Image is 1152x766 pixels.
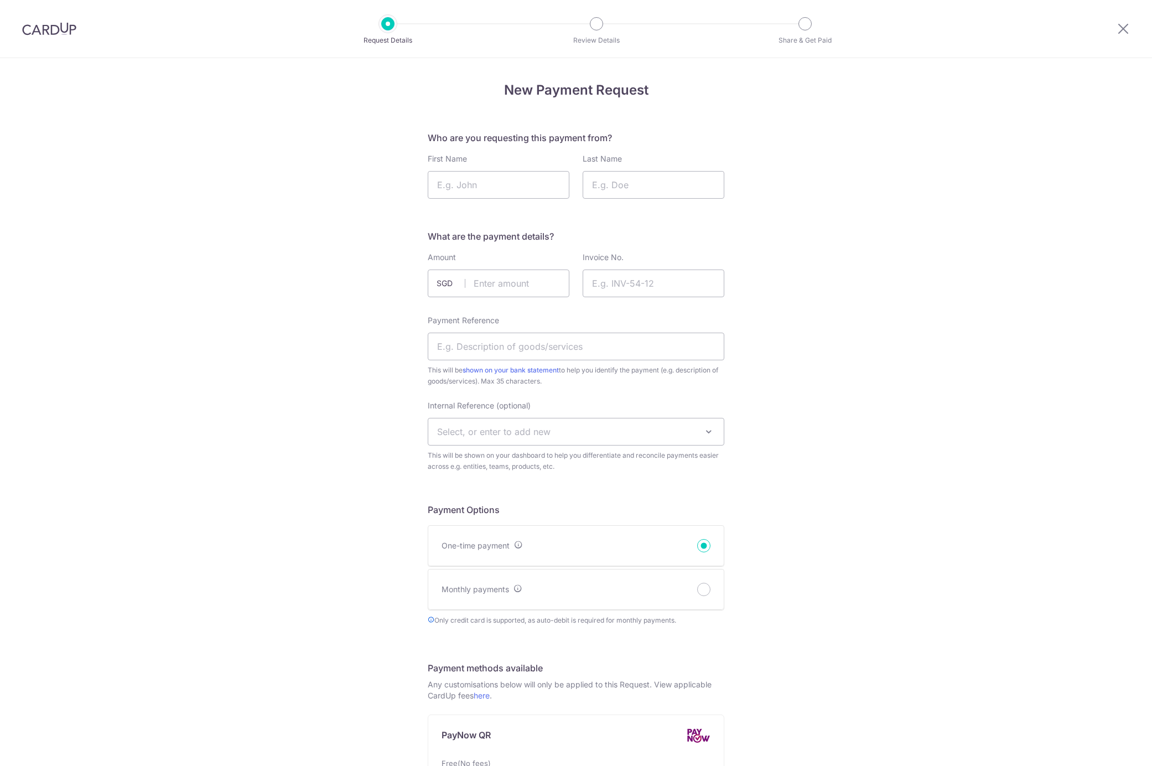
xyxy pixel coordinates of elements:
span: SGD [437,278,465,289]
label: First Name [428,153,467,164]
iframe: Opens a widget where you can find more information [1081,733,1141,760]
span: This will be to help you identify the payment (e.g. description of goods/services). Max 35 charac... [428,365,724,387]
label: Payment Reference [428,315,499,326]
label: Internal Reference (optional) [428,400,531,411]
span: Monthly payments [442,584,509,594]
p: Any customisations below will only be applied to this Request. View applicable CardUp fees . [428,679,724,701]
img: PayNow [686,728,710,743]
input: Enter amount [428,270,569,297]
input: E.g. Doe [583,171,724,199]
input: E.g. John [428,171,569,199]
p: PayNow QR [442,728,491,743]
span: This will be shown on your dashboard to help you differentiate and reconcile payments easier acro... [428,450,724,472]
span: One-time payment [442,541,510,550]
span: Only credit card is supported, as auto-debit is required for monthly payments. [428,615,724,626]
p: Review Details [556,35,637,46]
input: E.g. Description of goods/services [428,333,724,360]
input: E.g. INV-54-12 [583,270,724,297]
h5: Payment Options [428,503,724,516]
span: Select, or enter to add new [437,426,551,437]
a: here [474,691,490,700]
label: Last Name [583,153,622,164]
p: Share & Get Paid [764,35,846,46]
h4: New Payment Request [428,80,724,100]
h5: What are the payment details? [428,230,724,243]
p: Request Details [347,35,429,46]
label: Amount [428,252,456,263]
h5: Who are you requesting this payment from? [428,131,724,144]
label: Invoice No. [583,252,624,263]
a: shown on your bank statement [463,366,559,374]
h5: Payment methods available [428,661,724,675]
img: CardUp [22,22,76,35]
